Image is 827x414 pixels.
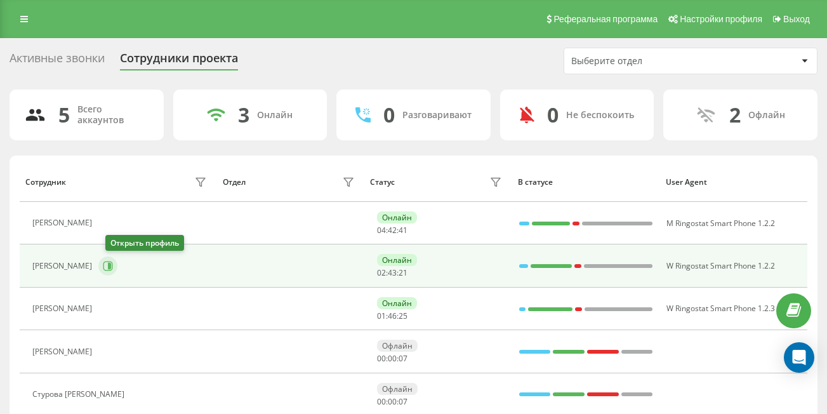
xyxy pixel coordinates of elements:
[748,110,785,121] div: Офлайн
[729,103,741,127] div: 2
[377,267,386,278] span: 02
[402,110,472,121] div: Разговаривают
[377,340,418,352] div: Офлайн
[105,235,184,251] div: Открыть профиль
[666,260,775,271] span: W Ringostat Smart Phone 1.2.2
[10,51,105,71] div: Активные звонки
[399,396,407,407] span: 07
[399,225,407,236] span: 41
[547,103,559,127] div: 0
[388,353,397,364] span: 00
[784,342,814,373] div: Open Intercom Messenger
[377,383,418,395] div: Офлайн
[377,354,407,363] div: : :
[783,14,810,24] span: Выход
[377,254,417,266] div: Онлайн
[666,218,775,229] span: M Ringostat Smart Phone 1.2.2
[25,178,66,187] div: Сотрудник
[399,310,407,321] span: 25
[388,267,397,278] span: 43
[32,390,128,399] div: Cтурова [PERSON_NAME]
[566,110,634,121] div: Не беспокоить
[377,297,417,309] div: Онлайн
[377,226,407,235] div: : :
[223,178,246,187] div: Отдел
[388,310,397,321] span: 46
[553,14,658,24] span: Реферальная программа
[680,14,762,24] span: Настройки профиля
[571,56,723,67] div: Выберите отдел
[32,262,95,270] div: [PERSON_NAME]
[120,51,238,71] div: Сотрудники проекта
[377,397,407,406] div: : :
[377,269,407,277] div: : :
[377,353,386,364] span: 00
[58,103,70,127] div: 5
[377,211,417,224] div: Онлайн
[399,353,407,364] span: 07
[388,225,397,236] span: 42
[77,104,149,126] div: Всего аккаунтов
[383,103,395,127] div: 0
[32,347,95,356] div: [PERSON_NAME]
[32,304,95,313] div: [PERSON_NAME]
[377,396,386,407] span: 00
[377,225,386,236] span: 04
[238,103,249,127] div: 3
[388,396,397,407] span: 00
[377,312,407,321] div: : :
[399,267,407,278] span: 21
[32,218,95,227] div: [PERSON_NAME]
[257,110,293,121] div: Онлайн
[370,178,395,187] div: Статус
[518,178,654,187] div: В статусе
[666,178,802,187] div: User Agent
[377,310,386,321] span: 01
[666,303,775,314] span: W Ringostat Smart Phone 1.2.3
